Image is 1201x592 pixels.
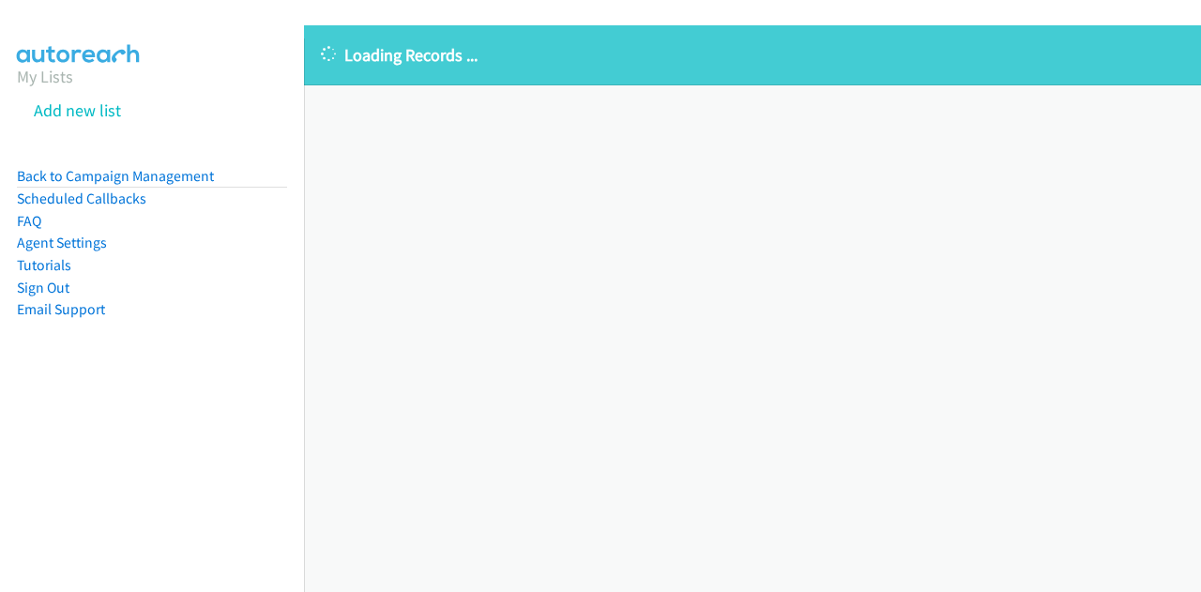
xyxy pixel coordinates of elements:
[34,99,121,121] a: Add new list
[17,234,107,251] a: Agent Settings
[17,190,146,207] a: Scheduled Callbacks
[321,42,1184,68] p: Loading Records ...
[17,167,214,185] a: Back to Campaign Management
[17,212,41,230] a: FAQ
[17,256,71,274] a: Tutorials
[17,279,69,296] a: Sign Out
[17,66,73,87] a: My Lists
[17,300,105,318] a: Email Support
